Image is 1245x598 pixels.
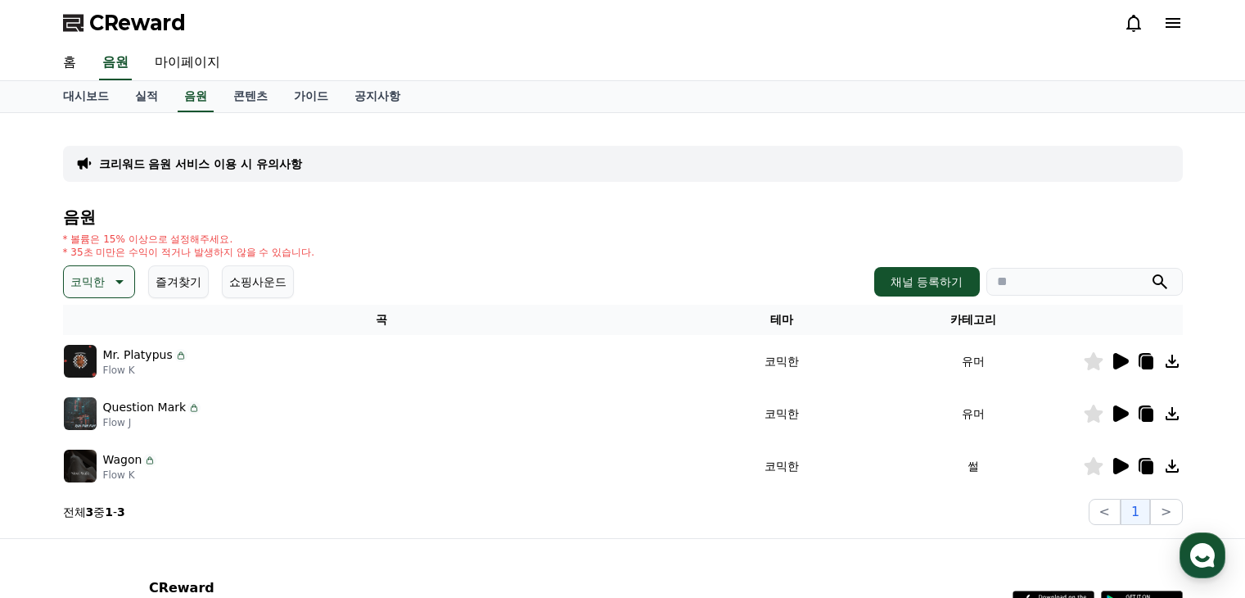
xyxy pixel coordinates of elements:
[149,578,349,598] p: CReward
[864,387,1082,440] td: 유머
[50,46,89,80] a: 홈
[142,46,233,80] a: 마이페이지
[341,81,413,112] a: 공지사항
[222,265,294,298] button: 쇼핑사운드
[864,440,1082,492] td: 썰
[103,364,187,377] p: Flow K
[122,81,171,112] a: 실적
[700,335,865,387] td: 코믹한
[1121,499,1150,525] button: 1
[874,267,979,297] button: 채널 등록하기
[86,505,94,519] strong: 3
[99,156,302,172] a: 크리워드 음원 서비스 이용 시 유의사항
[99,46,132,80] a: 음원
[63,246,315,259] p: * 35초 미만은 수익이 적거나 발생하지 않을 수 있습니다.
[103,416,201,429] p: Flow J
[89,10,186,36] span: CReward
[63,233,315,246] p: * 볼륨은 15% 이상으로 설정해주세요.
[103,469,157,482] p: Flow K
[70,270,105,293] p: 코믹한
[50,81,122,112] a: 대시보드
[105,505,113,519] strong: 1
[103,451,142,469] p: Wagon
[64,345,97,378] img: music
[63,305,700,335] th: 곡
[1089,499,1121,525] button: <
[148,265,209,298] button: 즐겨찾기
[103,347,173,364] p: Mr. Platypus
[103,399,187,416] p: Question Mark
[178,81,214,112] a: 음원
[700,387,865,440] td: 코믹한
[64,397,97,430] img: music
[63,265,135,298] button: 코믹한
[864,305,1082,335] th: 카테고리
[220,81,281,112] a: 콘텐츠
[64,450,97,482] img: music
[700,440,865,492] td: 코믹한
[281,81,341,112] a: 가이드
[1150,499,1182,525] button: >
[63,208,1183,226] h4: 음원
[864,335,1082,387] td: 유머
[117,505,125,519] strong: 3
[63,504,125,520] p: 전체 중 -
[700,305,865,335] th: 테마
[63,10,186,36] a: CReward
